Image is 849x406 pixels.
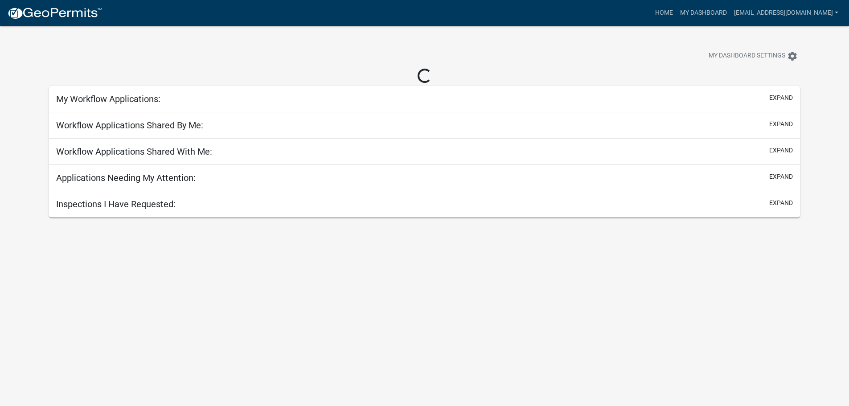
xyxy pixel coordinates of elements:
[730,4,842,21] a: [EMAIL_ADDRESS][DOMAIN_NAME]
[677,4,730,21] a: My Dashboard
[769,93,793,103] button: expand
[769,172,793,181] button: expand
[56,199,176,209] h5: Inspections I Have Requested:
[56,172,196,183] h5: Applications Needing My Attention:
[769,146,793,155] button: expand
[769,119,793,129] button: expand
[787,51,798,62] i: settings
[709,51,785,62] span: My Dashboard Settings
[56,146,212,157] h5: Workflow Applications Shared With Me:
[769,198,793,208] button: expand
[56,120,203,131] h5: Workflow Applications Shared By Me:
[701,47,805,65] button: My Dashboard Settingssettings
[652,4,677,21] a: Home
[56,94,160,104] h5: My Workflow Applications:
